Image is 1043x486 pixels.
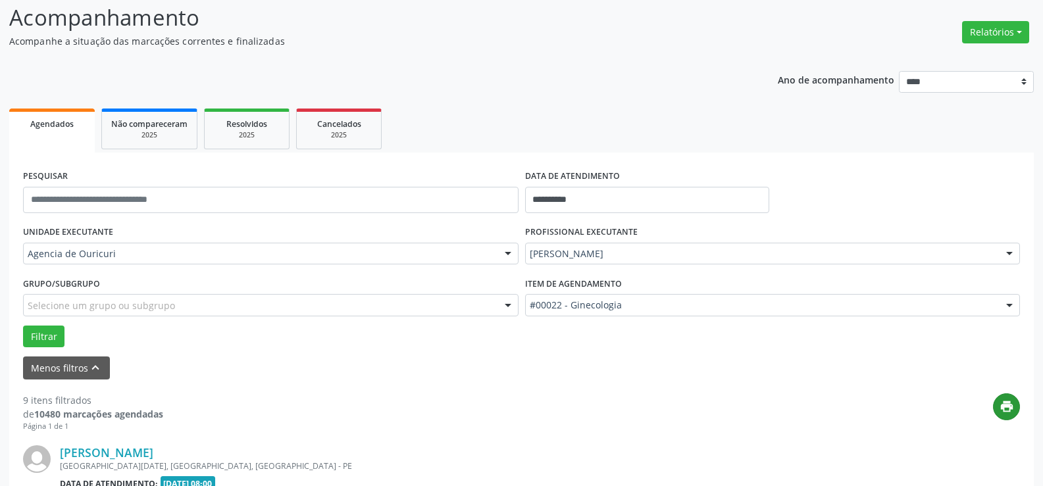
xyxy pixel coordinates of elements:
label: Item de agendamento [525,274,622,294]
span: Agendados [30,118,74,130]
button: print [993,393,1020,420]
button: Menos filtroskeyboard_arrow_up [23,356,110,379]
i: print [1000,399,1014,414]
p: Acompanhamento [9,1,726,34]
label: DATA DE ATENDIMENTO [525,166,620,187]
div: de [23,407,163,421]
p: Ano de acompanhamento [778,71,894,87]
span: Selecione um grupo ou subgrupo [28,299,175,312]
div: 2025 [306,130,372,140]
span: Agencia de Ouricuri [28,247,492,260]
span: Não compareceram [111,118,188,130]
span: #00022 - Ginecologia [530,299,994,312]
span: [PERSON_NAME] [530,247,994,260]
span: Resolvidos [226,118,267,130]
i: keyboard_arrow_up [88,360,103,375]
div: 2025 [214,130,280,140]
button: Filtrar [23,326,64,348]
strong: 10480 marcações agendadas [34,408,163,420]
p: Acompanhe a situação das marcações correntes e finalizadas [9,34,726,48]
a: [PERSON_NAME] [60,445,153,460]
div: Página 1 de 1 [23,421,163,432]
span: Cancelados [317,118,361,130]
button: Relatórios [962,21,1029,43]
label: PROFISSIONAL EXECUTANTE [525,222,638,243]
label: PESQUISAR [23,166,68,187]
div: 2025 [111,130,188,140]
div: 9 itens filtrados [23,393,163,407]
label: Grupo/Subgrupo [23,274,100,294]
label: UNIDADE EXECUTANTE [23,222,113,243]
div: [GEOGRAPHIC_DATA][DATE], [GEOGRAPHIC_DATA], [GEOGRAPHIC_DATA] - PE [60,460,823,472]
img: img [23,445,51,473]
